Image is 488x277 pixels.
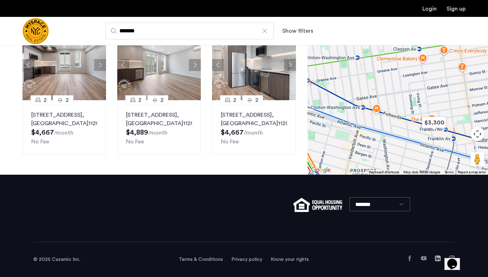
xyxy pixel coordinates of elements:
span: 2 [138,96,141,104]
button: Next apartment [189,59,201,71]
a: LinkedIn [435,256,441,261]
img: a8b926f1-9a91-4e5e-b036-feb4fe78ee5d_638938010266268930.jpeg [22,30,106,100]
select: Language select [349,197,410,211]
a: 22[STREET_ADDRESS], [GEOGRAPHIC_DATA]11205No Fee [117,100,201,155]
a: Cazamio Logo [22,18,49,44]
span: $4,889 [126,129,148,136]
span: $4,667 [31,129,54,136]
span: No Fee [31,139,49,144]
span: 2 [44,96,47,104]
a: 22[STREET_ADDRESS], [GEOGRAPHIC_DATA]11205No Fee [212,100,296,155]
button: Previous apartment [212,59,224,71]
img: Google [309,166,332,175]
button: Show or hide filters [282,27,313,35]
sub: /month [148,130,167,136]
span: 2 [233,96,236,104]
iframe: chat widget [444,249,467,270]
img: a8b926f1-9a91-4e5e-b036-feb4fe78ee5d_638938009102624487.jpeg [212,30,296,100]
p: [STREET_ADDRESS] 11205 [126,111,192,128]
button: Keyboard shortcuts [369,170,399,175]
a: Privacy policy [231,256,262,263]
img: equal-housing.png [294,198,342,212]
sub: /month [54,130,73,136]
span: 2 [160,96,164,104]
a: Report a map error [458,170,486,175]
a: Login [422,6,437,12]
button: Drag Pegman onto the map to open Street View [470,152,484,166]
button: Next apartment [284,59,296,71]
button: Previous apartment [22,59,34,71]
span: No Fee [221,139,239,144]
button: Previous apartment [117,59,129,71]
input: Apartment Search [105,22,274,39]
a: Terms (opens in new tab) [444,170,454,175]
div: $3,300 [419,115,449,130]
sub: /month [244,130,263,136]
p: [STREET_ADDRESS] 11205 [31,111,97,128]
span: $4,667 [221,129,244,136]
button: Next apartment [94,59,106,71]
img: a8b926f1-9a91-4e5e-b036-feb4fe78ee5d_638938010594444739.jpeg [117,30,201,100]
p: [STREET_ADDRESS] 11205 [221,111,287,128]
img: logo [22,18,49,44]
span: © 2025 Cazamio Inc. [33,257,80,262]
span: 2 [255,96,258,104]
a: YouTube [421,256,427,261]
a: Facebook [407,256,413,261]
a: 22[STREET_ADDRESS], [GEOGRAPHIC_DATA]11205No Fee [22,100,106,155]
a: Registration [447,6,466,12]
button: Map camera controls [470,127,484,141]
span: 2 [66,96,69,104]
a: Know your rights [271,256,309,263]
span: No Fee [126,139,144,144]
a: Open this area in Google Maps (opens a new window) [309,166,332,175]
span: Map data ©2025 Google [403,170,440,174]
a: Terms and conditions [179,256,223,263]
